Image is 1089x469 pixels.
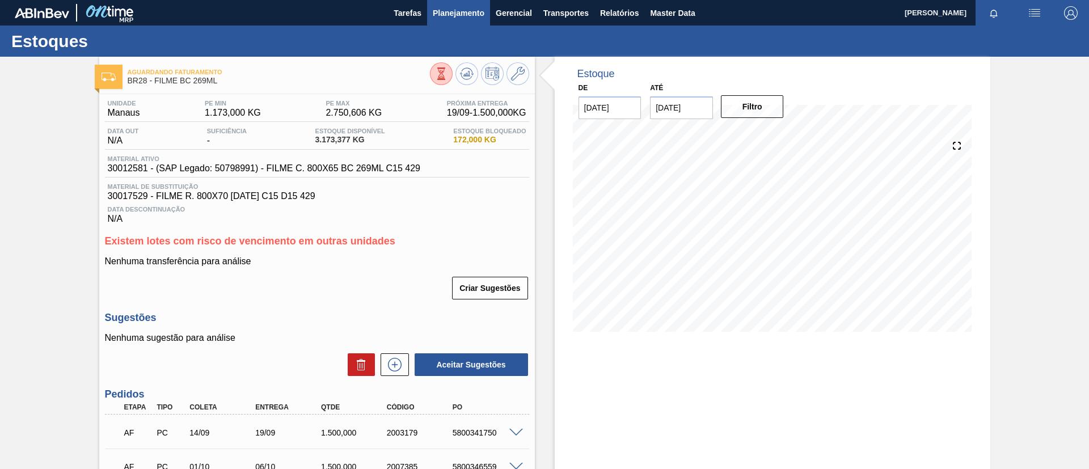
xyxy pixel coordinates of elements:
[447,100,526,107] span: Próxima Entrega
[453,128,526,134] span: Estoque Bloqueado
[105,333,529,343] p: Nenhuma sugestão para análise
[450,428,524,437] div: 5800341750
[105,201,529,224] div: N/A
[452,277,527,299] button: Criar Sugestões
[204,128,250,146] div: -
[108,108,140,118] span: Manaus
[579,84,588,92] label: De
[326,100,382,107] span: PE MAX
[481,62,504,85] button: Programar Estoque
[154,428,188,437] div: Pedido de Compra
[108,183,526,190] span: Material de Substituição
[15,8,69,18] img: TNhmsLtSVTkK8tSr43FrP2fwEKptu5GPRR3wAAAABJRU5ErkJggg==
[650,84,663,92] label: Até
[105,128,142,146] div: N/A
[453,276,529,301] div: Criar Sugestões
[108,206,526,213] span: Data Descontinuação
[1028,6,1041,20] img: userActions
[108,128,139,134] span: Data out
[205,108,261,118] span: 1.173,000 KG
[721,95,784,118] button: Filtro
[11,35,213,48] h1: Estoques
[252,403,326,411] div: Entrega
[187,403,260,411] div: Coleta
[121,420,155,445] div: Aguardando Faturamento
[108,100,140,107] span: Unidade
[128,69,430,75] span: Aguardando Faturamento
[600,6,639,20] span: Relatórios
[108,163,420,174] span: 30012581 - (SAP Legado: 50798991) - FILME C. 800X65 BC 269ML C15 429
[207,128,247,134] span: Suficiência
[124,428,153,437] p: AF
[342,353,375,376] div: Excluir Sugestões
[105,312,529,324] h3: Sugestões
[315,136,385,144] span: 3.173,377 KG
[447,108,526,118] span: 19/09 - 1.500,000 KG
[187,428,260,437] div: 14/09/2025
[102,73,116,81] img: Ícone
[105,235,395,247] span: Existem lotes com risco de vencimento em outras unidades
[433,6,484,20] span: Planejamento
[154,403,188,411] div: Tipo
[577,68,615,80] div: Estoque
[976,5,1012,21] button: Notificações
[108,155,420,162] span: Material ativo
[543,6,589,20] span: Transportes
[318,428,392,437] div: 1.500,000
[650,6,695,20] span: Master Data
[394,6,421,20] span: Tarefas
[205,100,261,107] span: PE MIN
[105,256,529,267] p: Nenhuma transferência para análise
[506,62,529,85] button: Ir ao Master Data / Geral
[252,428,326,437] div: 19/09/2025
[384,428,458,437] div: 2003179
[108,191,526,201] span: 30017529 - FILME R. 800X70 [DATE] C15 D15 429
[326,108,382,118] span: 2.750,606 KG
[579,96,641,119] input: dd/mm/yyyy
[315,128,385,134] span: Estoque Disponível
[384,403,458,411] div: Código
[455,62,478,85] button: Atualizar Gráfico
[128,77,430,85] span: BR28 - FILME BC 269ML
[415,353,528,376] button: Aceitar Sugestões
[318,403,392,411] div: Qtde
[375,353,409,376] div: Nova sugestão
[121,403,155,411] div: Etapa
[1064,6,1078,20] img: Logout
[105,388,529,400] h3: Pedidos
[450,403,524,411] div: PO
[409,352,529,377] div: Aceitar Sugestões
[496,6,532,20] span: Gerencial
[453,136,526,144] span: 172,000 KG
[650,96,713,119] input: dd/mm/yyyy
[430,62,453,85] button: Visão Geral dos Estoques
